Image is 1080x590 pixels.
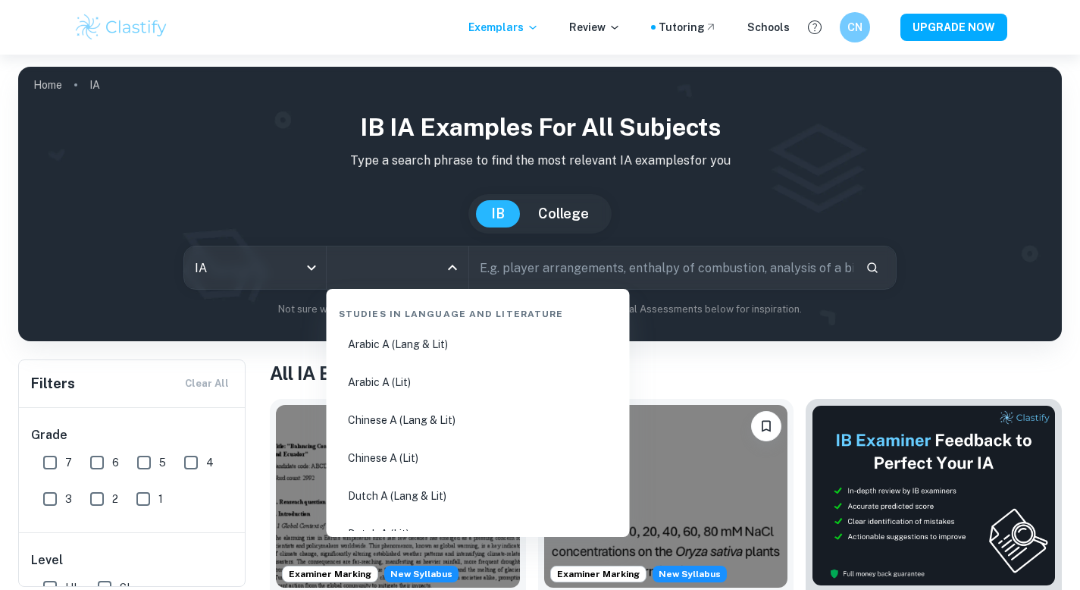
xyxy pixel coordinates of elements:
[846,19,863,36] h6: CN
[333,327,624,362] li: Arabic A (Lang & Lit)
[384,566,459,582] div: Starting from the May 2026 session, the ESS IA requirements have changed. We created this exempla...
[74,12,170,42] img: Clastify logo
[18,67,1062,341] img: profile cover
[551,567,646,581] span: Examiner Marking
[747,19,790,36] a: Schools
[653,566,727,582] span: New Syllabus
[751,411,781,441] button: Bookmark
[333,479,624,513] li: Dutch A (Lang & Lit)
[384,566,459,582] span: New Syllabus
[333,403,624,438] li: Chinese A (Lang & Lit)
[569,19,621,36] p: Review
[112,454,119,471] span: 6
[112,491,118,507] span: 2
[333,365,624,400] li: Arabic A (Lit)
[333,295,624,327] div: Studies in Language and Literature
[468,19,539,36] p: Exemplars
[802,14,828,40] button: Help and Feedback
[283,567,377,581] span: Examiner Marking
[89,77,100,93] p: IA
[206,454,214,471] span: 4
[31,551,234,570] h6: Level
[900,14,1007,41] button: UPGRADE NOW
[859,255,885,281] button: Search
[30,152,1050,170] p: Type a search phrase to find the most relevant IA examples for you
[65,454,72,471] span: 7
[30,302,1050,317] p: Not sure what to search for? You can always look through our example Internal Assessments below f...
[812,405,1056,586] img: Thumbnail
[184,246,326,289] div: IA
[469,246,854,289] input: E.g. player arrangements, enthalpy of combustion, analysis of a big city...
[31,426,234,444] h6: Grade
[544,405,788,588] img: ESS IA example thumbnail: To what extent do diPerent NaCl concentr
[653,566,727,582] div: Starting from the May 2026 session, the ESS IA requirements have changed. We created this exempla...
[476,200,520,228] button: IB
[159,454,166,471] span: 5
[333,441,624,475] li: Chinese A (Lit)
[523,200,604,228] button: College
[659,19,717,36] a: Tutoring
[333,516,624,551] li: Dutch A (Lit)
[158,491,163,507] span: 1
[442,257,463,278] button: Close
[65,491,72,507] span: 3
[840,12,870,42] button: CN
[33,74,62,96] a: Home
[276,405,520,588] img: ESS IA example thumbnail: To what extent do CO2 emissions contribu
[270,359,1062,387] h1: All IA Examples
[30,109,1050,146] h1: IB IA examples for all subjects
[31,373,75,394] h6: Filters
